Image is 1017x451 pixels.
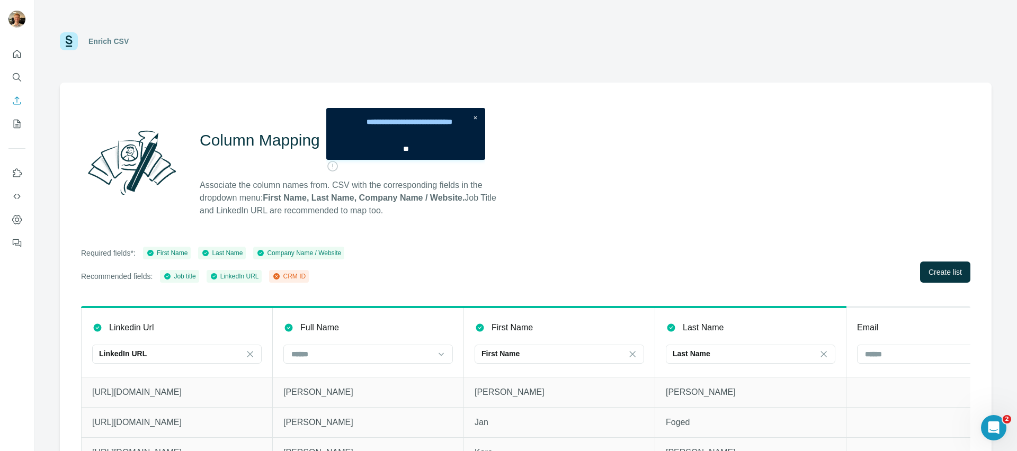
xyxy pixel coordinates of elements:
[283,386,453,399] p: [PERSON_NAME]
[88,36,129,47] div: Enrich CSV
[920,261,970,283] button: Create list
[666,386,835,399] p: [PERSON_NAME]
[300,321,339,334] p: Full Name
[92,386,262,399] p: [URL][DOMAIN_NAME]
[666,416,835,429] p: Foged
[263,193,465,202] strong: First Name, Last Name, Company Name / Website.
[81,124,183,201] img: Surfe Illustration - Column Mapping
[8,210,25,229] button: Dashboard
[8,187,25,206] button: Use Surfe API
[8,164,25,183] button: Use Surfe on LinkedIn
[8,233,25,252] button: Feedback
[929,267,962,277] span: Create list
[326,108,485,160] iframe: Banner
[8,68,25,87] button: Search
[201,248,243,258] div: Last Name
[163,272,195,281] div: Job title
[81,271,153,282] p: Recommended fields:
[200,179,506,217] p: Associate the column names from. CSV with the corresponding fields in the dropdown menu: Job Titl...
[857,321,878,334] p: Email
[475,416,644,429] p: Jan
[283,416,453,429] p: [PERSON_NAME]
[8,114,25,133] button: My lists
[481,348,520,359] p: First Name
[475,386,644,399] p: [PERSON_NAME]
[146,248,188,258] div: First Name
[683,321,724,334] p: Last Name
[8,11,25,28] img: Avatar
[256,248,341,258] div: Company Name / Website
[60,32,78,50] img: Surfe Logo
[981,415,1006,440] iframe: Intercom live chat
[109,321,154,334] p: Linkedin Url
[8,44,25,64] button: Quick start
[272,272,306,281] div: CRM ID
[210,272,259,281] div: LinkedIn URL
[92,416,262,429] p: [URL][DOMAIN_NAME]
[8,91,25,110] button: Enrich CSV
[81,248,136,258] p: Required fields*:
[200,131,320,150] h2: Column Mapping
[673,348,710,359] p: Last Name
[99,348,147,359] p: LinkedIn URL
[492,321,533,334] p: First Name
[1003,415,1011,423] span: 2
